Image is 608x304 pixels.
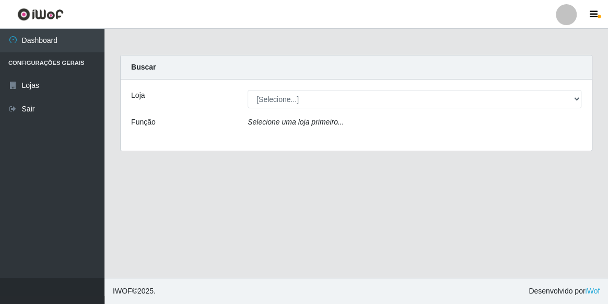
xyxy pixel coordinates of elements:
span: IWOF [113,287,132,295]
label: Loja [131,90,145,101]
img: CoreUI Logo [17,8,64,21]
strong: Buscar [131,63,156,71]
span: Desenvolvido por [529,286,600,297]
label: Função [131,117,156,128]
span: © 2025 . [113,286,156,297]
a: iWof [585,287,600,295]
i: Selecione uma loja primeiro... [248,118,344,126]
